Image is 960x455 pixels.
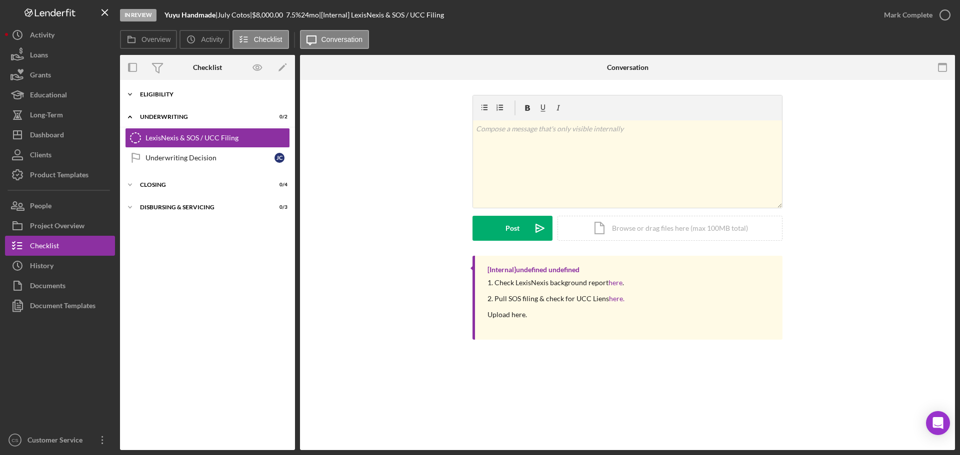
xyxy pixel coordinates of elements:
button: Long-Term [5,105,115,125]
button: Dashboard [5,125,115,145]
div: Loans [30,45,48,67]
div: 0 / 3 [269,204,287,210]
text: CS [11,438,18,443]
div: Customer Service [25,430,90,453]
a: here [608,278,622,287]
button: Activity [5,25,115,45]
div: Mark Complete [884,5,932,25]
button: Conversation [300,30,369,49]
label: Activity [201,35,223,43]
div: In Review [120,9,156,21]
button: CSCustomer Service [5,430,115,450]
button: People [5,196,115,216]
div: Conversation [607,63,648,71]
div: Post [505,216,519,241]
div: People [30,196,51,218]
button: Educational [5,85,115,105]
button: Grants [5,65,115,85]
button: Checklist [232,30,289,49]
label: Checklist [254,35,282,43]
button: Clients [5,145,115,165]
div: Dashboard [30,125,64,147]
div: Product Templates [30,165,88,187]
div: History [30,256,53,278]
div: Documents [30,276,65,298]
div: Eligibility [140,91,282,97]
div: | [Internal] LexisNexis & SOS / UCC Filing [319,11,444,19]
label: Overview [141,35,170,43]
div: Document Templates [30,296,95,318]
button: Documents [5,276,115,296]
button: Product Templates [5,165,115,185]
button: Mark Complete [874,5,955,25]
div: Underwriting Decision [145,154,274,162]
a: LexisNexis & SOS / UCC Filing [125,128,290,148]
div: 24 mo [301,11,319,19]
button: Loans [5,45,115,65]
a: Underwriting DecisionJC [125,148,290,168]
div: Checklist [30,236,59,258]
div: 1. Check LexisNexis background report . [487,279,624,287]
button: Checklist [5,236,115,256]
div: Upload here. [487,311,624,319]
a: here. [609,294,624,303]
div: 2. Pull SOS filing & check for UCC Liens [487,295,624,303]
button: Project Overview [5,216,115,236]
div: Clients [30,145,51,167]
div: | [164,11,217,19]
div: July Cotos | [217,11,252,19]
div: 0 / 4 [269,182,287,188]
div: Open Intercom Messenger [926,411,950,435]
b: Yuyu Handmade [164,10,215,19]
div: Grants [30,65,51,87]
div: Disbursing & Servicing [140,204,262,210]
div: [Internal] undefined undefined [487,266,579,274]
button: Overview [120,30,177,49]
button: Document Templates [5,296,115,316]
div: LexisNexis & SOS / UCC Filing [145,134,289,142]
div: 0 / 2 [269,114,287,120]
div: J C [274,153,284,163]
div: 7.5 % [286,11,301,19]
div: Project Overview [30,216,84,238]
label: Conversation [321,35,363,43]
button: Activity [179,30,229,49]
div: Activity [30,25,54,47]
div: Educational [30,85,67,107]
div: Checklist [193,63,222,71]
div: Closing [140,182,262,188]
button: Post [472,216,552,241]
div: $8,000.00 [252,11,286,19]
div: Long-Term [30,105,63,127]
button: History [5,256,115,276]
div: Underwriting [140,114,262,120]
